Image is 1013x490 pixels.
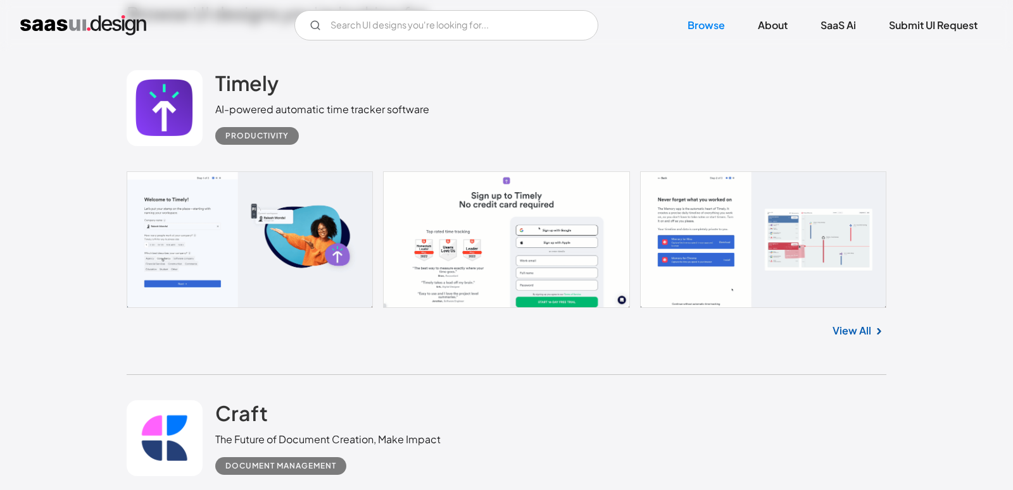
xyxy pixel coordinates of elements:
[294,10,598,40] form: Email Form
[20,15,146,35] a: home
[672,11,740,39] a: Browse
[743,11,803,39] a: About
[833,323,871,338] a: View All
[215,102,429,117] div: AI-powered automatic time tracker software
[215,70,279,102] a: Timely
[874,11,993,39] a: Submit UI Request
[215,70,279,95] h2: Timely
[805,11,871,39] a: SaaS Ai
[225,128,289,144] div: Productivity
[215,400,268,426] h2: Craft
[225,458,336,474] div: Document Management
[215,432,441,447] div: The Future of Document Creation, Make Impact
[294,10,598,40] input: Search UI designs you're looking for...
[215,400,268,432] a: Craft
